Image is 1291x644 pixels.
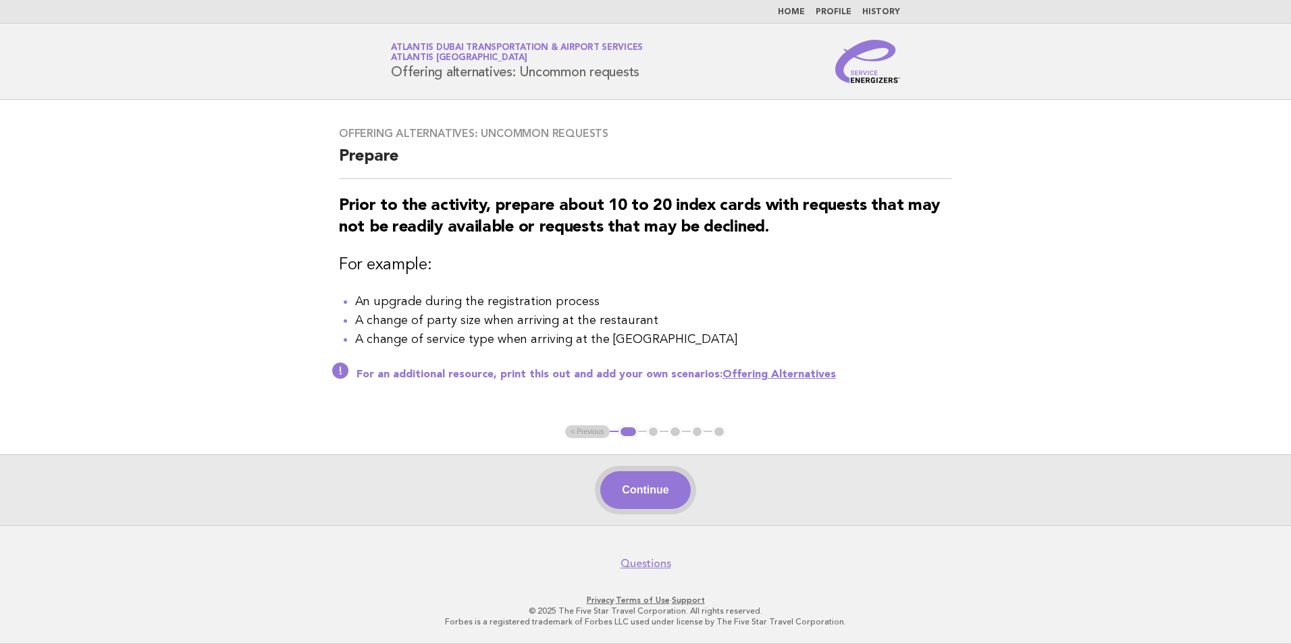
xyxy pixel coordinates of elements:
a: Questions [621,557,671,570]
a: Home [778,8,805,16]
h3: Offering alternatives: Uncommon requests [339,127,952,140]
li: A change of service type when arriving at the [GEOGRAPHIC_DATA] [355,330,952,349]
strong: Prior to the activity, prepare about 10 to 20 index cards with requests that may not be readily a... [339,198,940,236]
a: Privacy [587,595,614,605]
p: For an additional resource, print this out and add your own scenarios: [357,368,952,381]
h2: Prepare [339,146,952,179]
li: A change of party size when arriving at the restaurant [355,311,952,330]
span: Atlantis [GEOGRAPHIC_DATA] [391,54,527,63]
a: Profile [816,8,851,16]
a: History [862,8,900,16]
a: Support [672,595,705,605]
h3: For example: [339,254,952,276]
a: Offering Alternatives [722,369,836,380]
img: Service Energizers [835,40,900,83]
p: · · [232,595,1059,606]
a: Atlantis Dubai Transportation & Airport ServicesAtlantis [GEOGRAPHIC_DATA] [391,43,643,62]
button: Continue [600,471,690,509]
p: Forbes is a registered trademark of Forbes LLC used under license by The Five Star Travel Corpora... [232,616,1059,627]
p: © 2025 The Five Star Travel Corporation. All rights reserved. [232,606,1059,616]
button: 1 [618,425,638,439]
h1: Offering alternatives: Uncommon requests [391,44,643,79]
a: Terms of Use [616,595,670,605]
li: An upgrade during the registration process [355,292,952,311]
